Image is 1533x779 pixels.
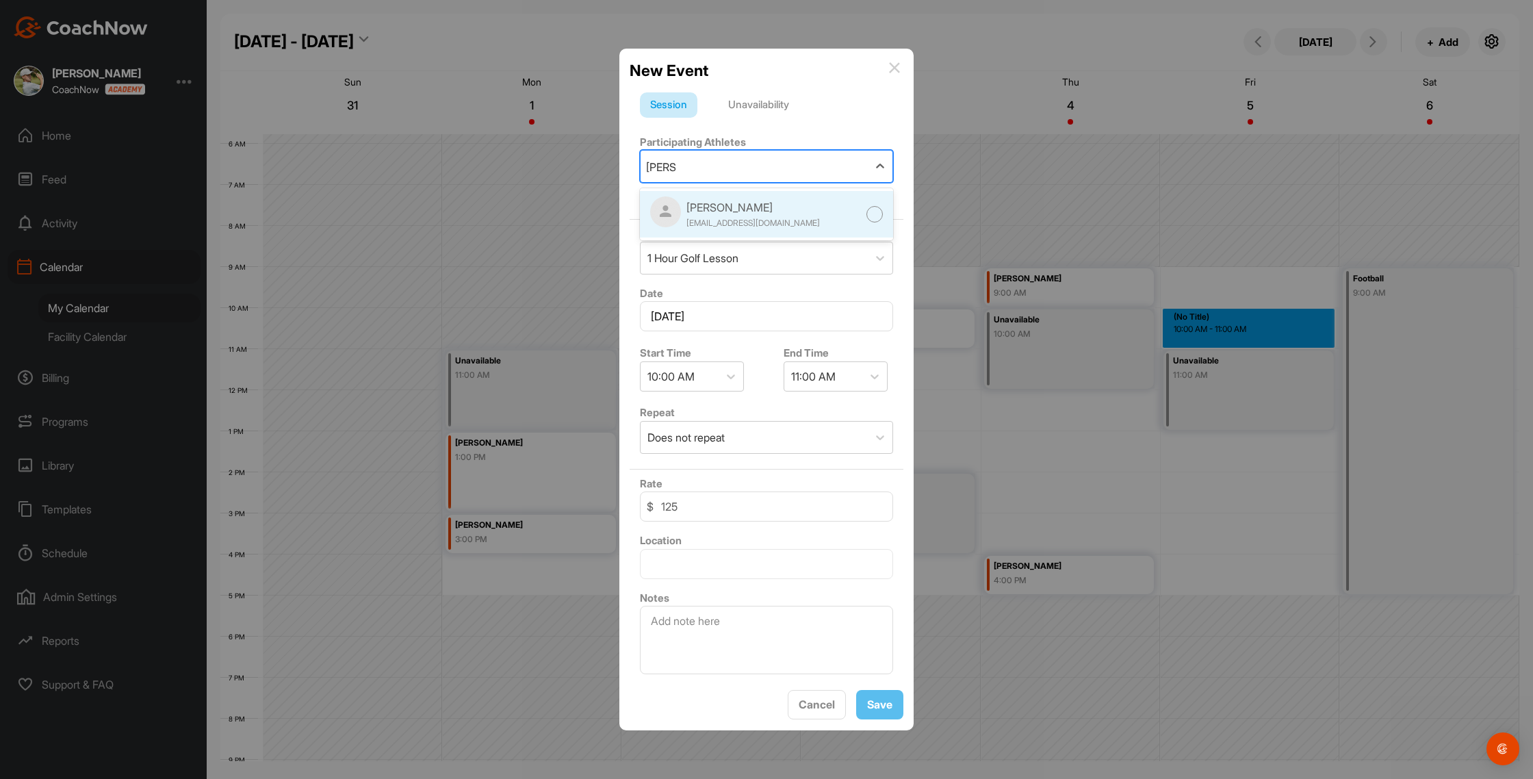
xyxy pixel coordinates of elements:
[640,287,663,300] label: Date
[650,196,681,227] img: zMR65xoIaNJnYhBR8k16oAdA3Eiv8JMAAHKuhGeyN9KQAAAABJRU5ErkJggg==
[640,406,675,419] label: Repeat
[640,301,893,331] input: Select Date
[640,92,697,118] div: Session
[791,368,836,385] div: 11:00 AM
[856,690,903,719] button: Save
[718,92,799,118] div: Unavailability
[640,187,893,203] div: + Invite New Athlete
[640,346,691,359] label: Start Time
[647,250,738,266] div: 1 Hour Golf Lesson
[640,534,682,547] label: Location
[640,491,893,522] input: 0
[640,477,662,490] label: Rate
[889,62,900,73] img: info
[1486,732,1519,765] div: Open Intercom Messenger
[647,498,654,515] span: $
[784,346,829,359] label: End Time
[630,59,708,82] h2: New Event
[640,136,746,149] label: Participating Athletes
[640,591,669,604] label: Notes
[788,690,846,719] button: Cancel
[647,368,695,385] div: 10:00 AM
[686,217,820,229] div: [EMAIL_ADDRESS][DOMAIN_NAME]
[686,199,820,216] div: [PERSON_NAME]
[647,429,725,446] div: Does not repeat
